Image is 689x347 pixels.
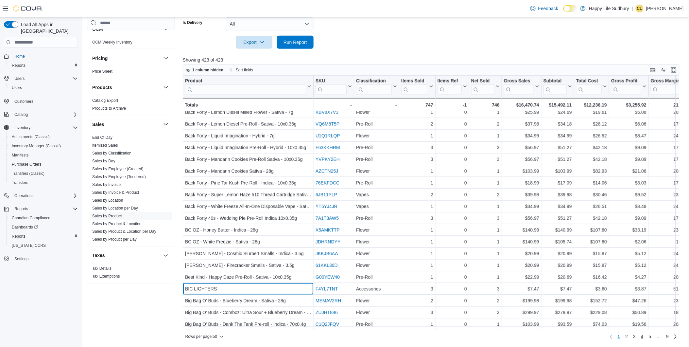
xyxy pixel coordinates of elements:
[651,144,689,152] div: 17.73%
[316,133,340,138] a: U1Q1RLQP
[284,39,307,46] span: Run Report
[660,66,667,74] button: Display options
[14,206,28,211] span: Reports
[185,78,306,95] div: Product
[92,135,112,140] a: End Of Day
[92,69,112,74] a: Price Sheet
[623,332,631,342] a: Page 2 of 9
[611,78,641,95] div: Gross Profit
[543,101,572,109] div: $15,492.11
[630,332,638,342] a: Page 3 of 9
[185,144,311,152] div: Back Forty - Liquid Imagination Pre-Roll - Hybrid - 10x0.35g
[651,155,689,163] div: 17.73%
[185,155,311,163] div: Back Forty - Mandarin Cookies Pre-Roll Sativa - 10x0.35g
[672,333,680,341] a: Next page
[651,132,689,140] div: 24.21%
[576,155,607,163] div: $42.18
[471,78,494,95] div: Net Sold
[611,78,641,84] div: Gross Profit
[12,124,78,132] span: Inventory
[438,78,462,84] div: Items Ref
[528,2,561,15] a: Feedback
[14,54,25,59] span: Home
[92,214,122,218] a: Sales by Product
[7,160,80,169] button: Purchase Orders
[12,52,27,60] a: Home
[12,205,78,213] span: Reports
[651,78,684,95] div: Gross Margin
[9,242,78,249] span: Washington CCRS
[670,66,678,74] button: Enter fullscreen
[563,5,577,12] input: Dark Mode
[576,78,607,95] button: Total Cost
[9,151,78,159] span: Manifests
[576,101,607,109] div: $12,236.19
[543,167,572,175] div: $103.99
[504,108,539,116] div: $25.99
[185,101,311,109] div: Totals
[504,155,539,163] div: $56.97
[183,333,226,341] button: Rows per page:50
[9,170,47,177] a: Transfers (Classic)
[576,179,607,187] div: $14.06
[12,255,31,263] a: Settings
[401,78,428,84] div: Items Sold
[12,75,78,82] span: Users
[12,162,42,167] span: Purchase Orders
[438,101,467,109] div: -1
[240,36,268,49] span: Export
[7,178,80,187] button: Transfers
[633,334,636,340] span: 3
[316,216,339,221] a: 7A1T3AW5
[543,144,572,152] div: $51.27
[438,108,467,116] div: 0
[401,78,433,95] button: Items Sold
[9,133,78,141] span: Adjustments (Classic)
[356,132,397,140] div: Flower
[226,17,314,30] button: All
[316,228,340,233] a: X5AMKTTP
[504,78,539,95] button: Gross Sales
[92,106,126,111] span: Products to Archive
[18,21,78,34] span: Load All Apps in [GEOGRAPHIC_DATA]
[7,223,80,232] a: Dashboards
[9,170,78,177] span: Transfers (Classic)
[356,78,392,95] div: Classification
[162,120,170,128] button: Sales
[538,5,558,12] span: Feedback
[471,78,500,95] button: Net Sold
[9,223,41,231] a: Dashboards
[1,123,80,132] button: Inventory
[92,237,137,242] a: Sales by Product per Day
[9,232,28,240] a: Reports
[162,83,170,91] button: Products
[401,120,433,128] div: 2
[13,5,43,12] img: Cova
[92,198,123,203] a: Sales by Location
[438,78,462,95] div: Items Ref
[9,232,78,240] span: Reports
[471,101,500,109] div: 746
[183,20,202,25] label: Is Delivery
[185,334,217,339] span: Rows per page : 50
[9,151,31,159] a: Manifests
[1,74,80,83] button: Users
[7,83,80,92] button: Users
[504,167,539,175] div: $103.99
[92,182,121,187] a: Sales by Invoice
[1,51,80,61] button: Home
[471,132,500,140] div: 1
[92,174,146,179] a: Sales by Employee (Tendered)
[9,179,78,187] span: Transfers
[438,120,467,128] div: 0
[611,120,646,128] div: $6.06
[12,225,38,230] span: Dashboards
[9,160,44,168] a: Purchase Orders
[12,234,26,239] span: Reports
[543,78,572,95] button: Subtotal
[92,206,138,210] a: Sales by Location per Day
[316,239,340,245] a: JDHRNDYY
[316,286,338,292] a: F4YL7TNT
